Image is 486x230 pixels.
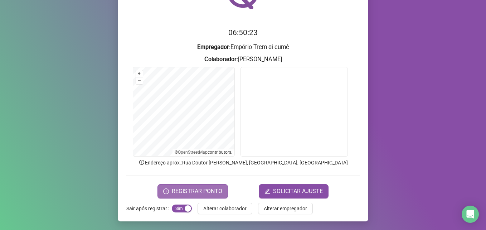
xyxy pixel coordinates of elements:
div: Open Intercom Messenger [462,206,479,223]
h3: : Empório Trem di cumê [126,43,360,52]
span: REGISTRAR PONTO [172,187,222,196]
span: edit [264,188,270,194]
span: Alterar empregador [264,205,307,212]
span: SOLICITAR AJUSTE [273,187,323,196]
strong: Empregador [197,44,229,51]
h3: : [PERSON_NAME] [126,55,360,64]
span: Alterar colaborador [203,205,247,212]
span: clock-circle [163,188,169,194]
span: info-circle [138,159,145,166]
label: Sair após registrar [126,203,172,214]
button: REGISTRAR PONTO [157,184,228,198]
p: Endereço aprox. : Rua Doutor [PERSON_NAME], [GEOGRAPHIC_DATA], [GEOGRAPHIC_DATA] [126,159,360,167]
time: 06:50:23 [228,28,258,37]
button: Alterar empregador [258,203,313,214]
a: OpenStreetMap [178,150,208,155]
button: – [136,77,143,84]
button: Alterar colaborador [198,203,252,214]
button: editSOLICITAR AJUSTE [259,184,329,198]
button: + [136,70,143,77]
li: © contributors. [175,150,232,155]
strong: Colaborador [204,56,237,63]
